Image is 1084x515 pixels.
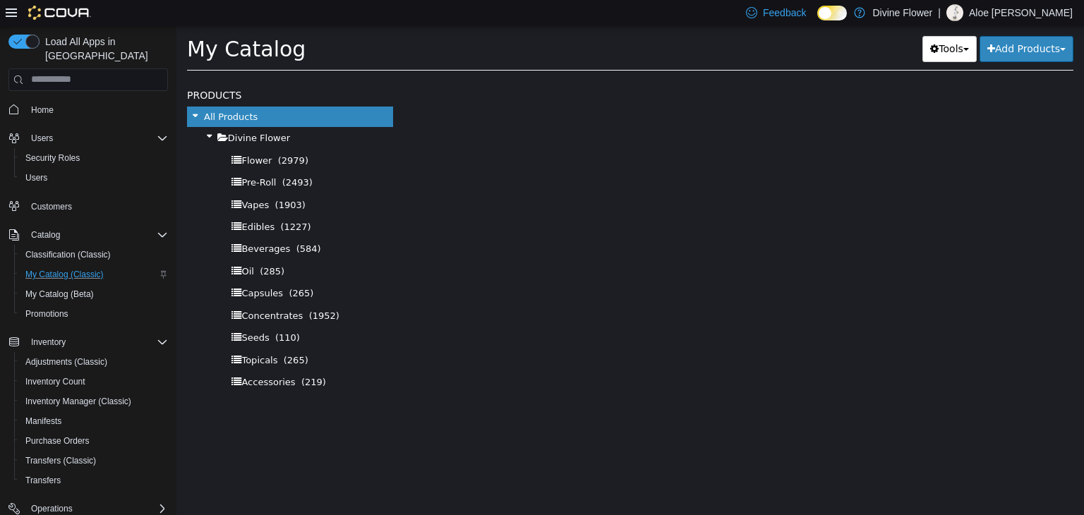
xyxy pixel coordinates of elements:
[20,246,168,263] span: Classification (Classic)
[112,262,137,272] span: (265)
[65,306,92,317] span: Seeds
[104,195,134,206] span: (1227)
[20,472,168,489] span: Transfers
[25,172,47,183] span: Users
[65,129,95,140] span: Flower
[25,130,59,147] button: Users
[14,265,174,284] button: My Catalog (Classic)
[11,61,217,78] h5: Products
[125,351,150,361] span: (219)
[20,413,168,430] span: Manifests
[3,332,174,352] button: Inventory
[20,266,168,283] span: My Catalog (Classic)
[65,240,77,250] span: Oil
[28,6,91,20] img: Cova
[20,413,67,430] a: Manifests
[25,226,66,243] button: Catalog
[25,396,131,407] span: Inventory Manager (Classic)
[25,226,168,243] span: Catalog
[20,432,168,449] span: Purchase Orders
[107,329,132,339] span: (265)
[20,305,74,322] a: Promotions
[20,373,91,390] a: Inventory Count
[25,416,61,427] span: Manifests
[20,452,102,469] a: Transfers (Classic)
[20,452,168,469] span: Transfers (Classic)
[14,168,174,188] button: Users
[133,284,163,295] span: (1952)
[14,372,174,392] button: Inventory Count
[65,174,92,184] span: Vapes
[25,475,61,486] span: Transfers
[31,337,66,348] span: Inventory
[20,150,168,166] span: Security Roles
[65,329,101,339] span: Topicals
[25,101,168,119] span: Home
[25,455,96,466] span: Transfers (Classic)
[3,196,174,217] button: Customers
[14,451,174,471] button: Transfers (Classic)
[20,472,66,489] a: Transfers
[20,393,168,410] span: Inventory Manager (Classic)
[3,225,174,245] button: Catalog
[25,198,78,215] a: Customers
[65,284,126,295] span: Concentrates
[20,373,168,390] span: Inventory Count
[65,195,98,206] span: Edibles
[31,104,54,116] span: Home
[83,240,108,250] span: (285)
[65,262,107,272] span: Capsules
[106,151,136,162] span: (2493)
[31,133,53,144] span: Users
[20,286,168,303] span: My Catalog (Beta)
[25,334,168,351] span: Inventory
[938,4,941,21] p: |
[14,411,174,431] button: Manifests
[14,392,174,411] button: Inventory Manager (Classic)
[11,11,129,35] span: My Catalog
[102,129,132,140] span: (2979)
[31,229,60,241] span: Catalog
[14,148,174,168] button: Security Roles
[65,151,100,162] span: Pre-Roll
[14,471,174,490] button: Transfers
[3,99,174,120] button: Home
[14,284,174,304] button: My Catalog (Beta)
[31,503,73,514] span: Operations
[20,169,53,186] a: Users
[25,249,111,260] span: Classification (Classic)
[20,266,109,283] a: My Catalog (Classic)
[14,431,174,451] button: Purchase Orders
[969,4,1073,21] p: Aloe [PERSON_NAME]
[3,128,174,148] button: Users
[817,6,847,20] input: Dark Mode
[872,4,932,21] p: Divine Flower
[25,130,168,147] span: Users
[25,356,107,368] span: Adjustments (Classic)
[25,435,90,447] span: Purchase Orders
[25,289,94,300] span: My Catalog (Beta)
[20,353,113,370] a: Adjustments (Classic)
[14,245,174,265] button: Classification (Classic)
[99,174,129,184] span: (1903)
[25,102,59,119] a: Home
[20,432,95,449] a: Purchase Orders
[52,107,114,117] span: Divine Flower
[25,152,80,164] span: Security Roles
[20,393,137,410] a: Inventory Manager (Classic)
[20,305,168,322] span: Promotions
[20,169,168,186] span: Users
[65,217,114,228] span: Beverages
[20,286,100,303] a: My Catalog (Beta)
[31,201,72,212] span: Customers
[946,4,963,21] div: Aloe Samuels
[746,10,800,36] button: Tools
[763,6,806,20] span: Feedback
[25,198,168,215] span: Customers
[120,217,145,228] span: (584)
[803,10,897,36] button: Add Products
[14,352,174,372] button: Adjustments (Classic)
[65,351,119,361] span: Accessories
[25,334,71,351] button: Inventory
